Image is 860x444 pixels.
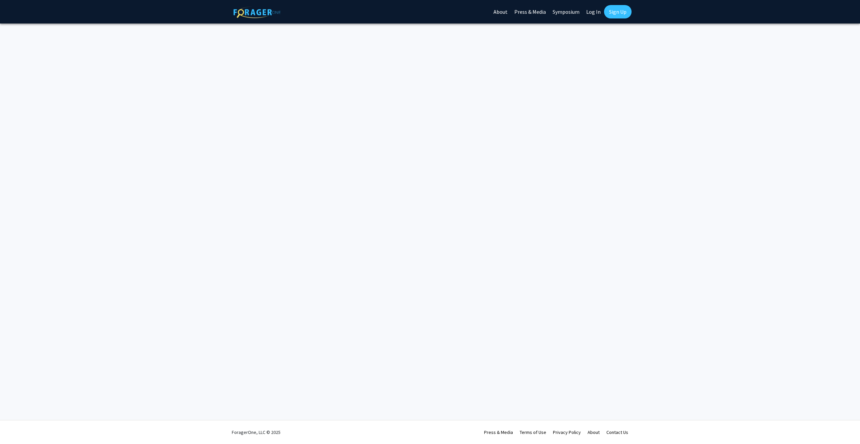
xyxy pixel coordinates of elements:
[553,429,581,435] a: Privacy Policy
[520,429,546,435] a: Terms of Use
[233,6,281,18] img: ForagerOne Logo
[606,429,628,435] a: Contact Us
[588,429,600,435] a: About
[604,5,632,18] a: Sign Up
[484,429,513,435] a: Press & Media
[232,421,281,444] div: ForagerOne, LLC © 2025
